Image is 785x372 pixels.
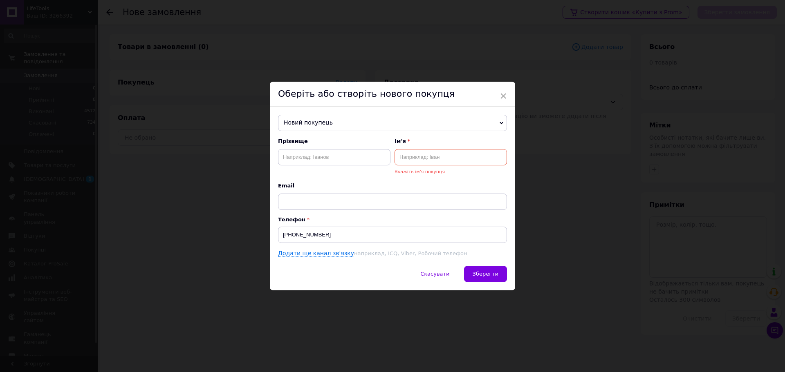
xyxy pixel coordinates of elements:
button: Зберегти [464,266,507,282]
span: Скасувати [420,271,449,277]
a: Додати ще канал зв'язку [278,250,354,257]
span: × [500,89,507,103]
div: Оберіть або створіть нового покупця [270,82,515,107]
input: Наприклад: Іванов [278,149,390,165]
span: Новий покупець [278,115,507,131]
span: Зберегти [473,271,498,277]
span: Прізвище [278,138,390,145]
span: наприклад, ICQ, Viber, Робочий телефон [354,250,467,256]
span: Ім'я [395,138,507,145]
p: Телефон [278,216,507,223]
button: Скасувати [412,266,458,282]
input: +38 096 0000000 [278,227,507,243]
span: Email [278,182,507,189]
span: Вкажіть ім'я покупця [395,169,445,174]
input: Наприклад: Іван [395,149,507,165]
